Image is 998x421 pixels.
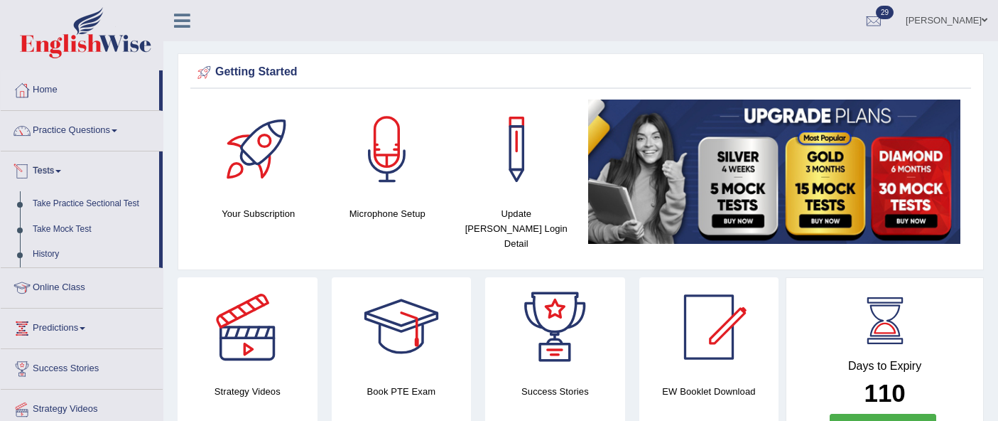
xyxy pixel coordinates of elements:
[26,191,159,217] a: Take Practice Sectional Test
[876,6,894,19] span: 29
[639,384,779,399] h4: EW Booklet Download
[485,384,625,399] h4: Success Stories
[330,206,445,221] h4: Microphone Setup
[26,242,159,267] a: History
[1,349,163,385] a: Success Stories
[194,62,967,83] div: Getting Started
[1,111,163,146] a: Practice Questions
[459,206,574,251] h4: Update [PERSON_NAME] Login Detail
[802,360,967,373] h4: Days to Expiry
[178,384,318,399] h4: Strategy Videos
[1,268,163,304] a: Online Class
[201,206,316,221] h4: Your Subscription
[864,379,905,407] b: 110
[1,309,163,344] a: Predictions
[588,100,961,244] img: small5.jpg
[332,384,472,399] h4: Book PTE Exam
[26,217,159,243] a: Take Mock Test
[1,70,159,106] a: Home
[1,151,159,187] a: Tests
